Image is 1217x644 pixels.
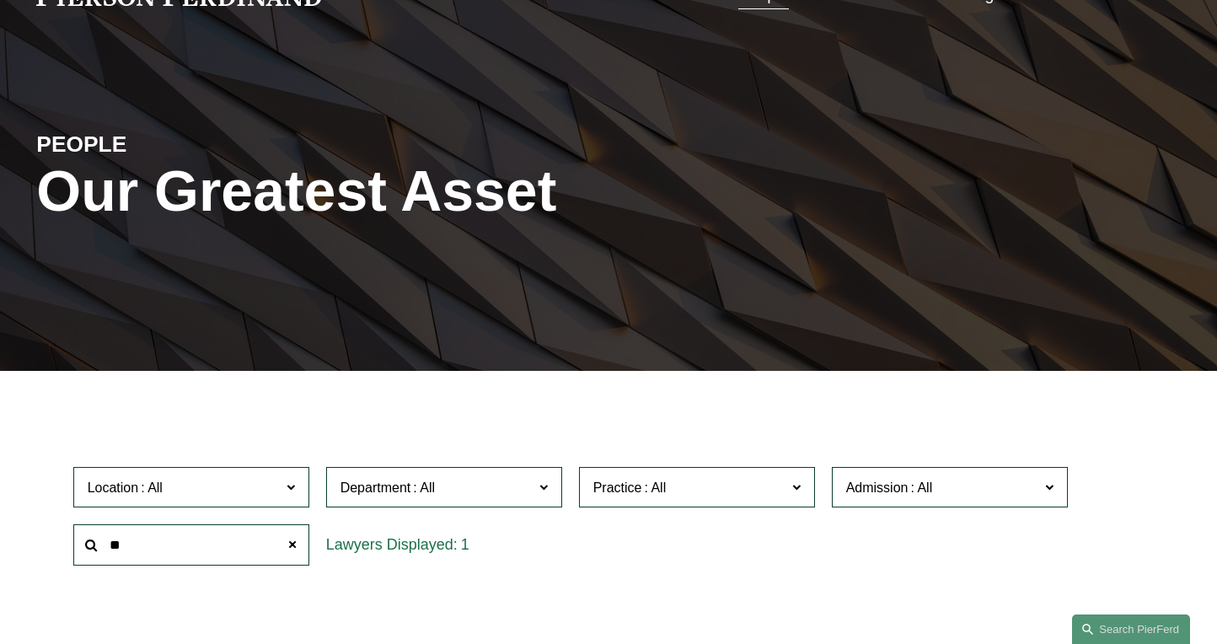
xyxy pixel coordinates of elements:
[1072,614,1190,644] a: Search this site
[461,536,469,553] span: 1
[88,480,139,495] span: Location
[846,480,909,495] span: Admission
[340,480,411,495] span: Department
[36,131,322,159] h4: PEOPLE
[36,158,799,224] h1: Our Greatest Asset
[593,480,642,495] span: Practice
